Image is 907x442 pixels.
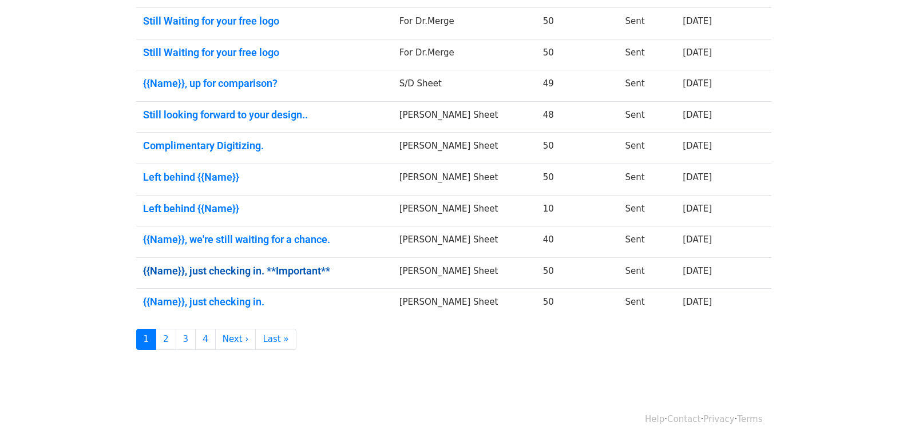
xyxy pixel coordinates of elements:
td: Sent [619,101,676,133]
td: Sent [619,164,676,196]
td: 10 [536,195,619,226]
a: {{Name}}, just checking in. [143,296,386,308]
td: For Dr.Merge [393,8,536,39]
td: [PERSON_NAME] Sheet [393,164,536,196]
td: 48 [536,101,619,133]
td: Sent [619,8,676,39]
td: [PERSON_NAME] Sheet [393,226,536,258]
td: For Dr.Merge [393,39,536,70]
a: [DATE] [683,172,712,182]
a: Privacy [703,414,734,424]
td: Sent [619,257,676,289]
a: Left behind {{Name}} [143,171,386,184]
a: Still Waiting for your free logo [143,46,386,59]
td: 50 [536,257,619,289]
td: 49 [536,70,619,102]
td: Sent [619,133,676,164]
td: Sent [619,70,676,102]
td: [PERSON_NAME] Sheet [393,101,536,133]
a: [DATE] [683,110,712,120]
td: 50 [536,164,619,196]
td: [PERSON_NAME] Sheet [393,289,536,320]
td: [PERSON_NAME] Sheet [393,195,536,226]
td: Sent [619,226,676,258]
a: 3 [176,329,196,350]
a: Help [645,414,664,424]
a: 4 [195,329,216,350]
td: S/D Sheet [393,70,536,102]
a: [DATE] [683,204,712,214]
td: 50 [536,8,619,39]
a: Complimentary Digitizing. [143,140,386,152]
a: {{Name}}, we're still waiting for a chance. [143,233,386,246]
a: [DATE] [683,16,712,26]
td: Sent [619,195,676,226]
a: {{Name}}, up for comparison? [143,77,386,90]
td: [PERSON_NAME] Sheet [393,133,536,164]
td: 40 [536,226,619,258]
a: Next › [215,329,256,350]
a: [DATE] [683,234,712,245]
iframe: Chat Widget [850,387,907,442]
a: Contact [667,414,700,424]
a: Still looking forward to your design.. [143,109,386,121]
a: 2 [156,329,176,350]
td: [PERSON_NAME] Sheet [393,257,536,289]
td: Sent [619,289,676,320]
a: [DATE] [683,266,712,276]
a: [DATE] [683,78,712,89]
a: 1 [136,329,157,350]
a: Last » [255,329,296,350]
td: 50 [536,39,619,70]
td: 50 [536,133,619,164]
a: Left behind {{Name}} [143,202,386,215]
a: Still Waiting for your free logo [143,15,386,27]
a: {{Name}}, just checking in. **Important** [143,265,386,277]
td: 50 [536,289,619,320]
a: Terms [737,414,762,424]
td: Sent [619,39,676,70]
a: [DATE] [683,47,712,58]
a: [DATE] [683,297,712,307]
a: [DATE] [683,141,712,151]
